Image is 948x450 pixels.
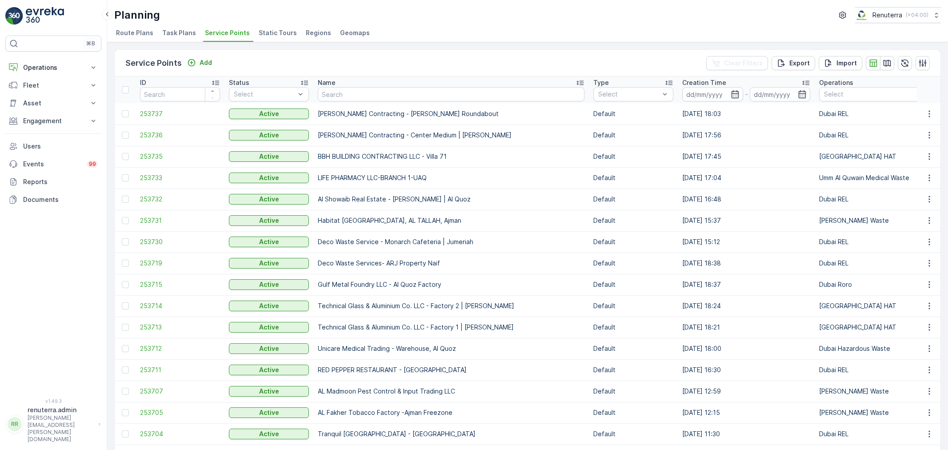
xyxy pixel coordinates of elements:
[229,215,309,226] button: Active
[28,406,94,414] p: renuterra.admin
[678,423,815,445] td: [DATE] 11:30
[682,87,743,101] input: dd/mm/yyyy
[229,365,309,375] button: Active
[234,90,295,99] p: Select
[598,90,660,99] p: Select
[836,59,857,68] p: Import
[122,260,129,267] div: Toggle Row Selected
[122,388,129,395] div: Toggle Row Selected
[140,237,220,246] a: 253730
[140,216,220,225] a: 253731
[589,253,678,274] td: Default
[313,423,589,445] td: Tranquil [GEOGRAPHIC_DATA] - [GEOGRAPHIC_DATA]
[140,109,220,118] span: 253737
[229,429,309,439] button: Active
[678,210,815,231] td: [DATE] 15:37
[140,152,220,161] a: 253735
[259,152,279,161] p: Active
[28,414,94,443] p: [PERSON_NAME][EMAIL_ADDRESS][PERSON_NAME][DOMAIN_NAME]
[229,194,309,205] button: Active
[724,59,763,68] p: Clear Filters
[229,301,309,311] button: Active
[313,146,589,167] td: BBH BUILDING CONTRACTING LLC - Villa 71
[229,407,309,418] button: Active
[589,317,678,338] td: Default
[313,253,589,274] td: Deco Waste Services- ARJ Property Naif
[589,103,678,125] td: Default
[122,110,129,117] div: Toggle Row Selected
[259,131,279,140] p: Active
[678,103,815,125] td: [DATE] 18:03
[589,146,678,167] td: Default
[23,195,98,204] p: Documents
[678,274,815,295] td: [DATE] 18:37
[259,387,279,396] p: Active
[122,345,129,352] div: Toggle Row Selected
[162,28,196,37] span: Task Plans
[122,153,129,160] div: Toggle Row Selected
[259,323,279,332] p: Active
[229,258,309,269] button: Active
[259,344,279,353] p: Active
[678,402,815,423] td: [DATE] 12:15
[5,137,101,155] a: Users
[259,173,279,182] p: Active
[140,387,220,396] a: 253707
[678,295,815,317] td: [DATE] 18:24
[122,430,129,438] div: Toggle Row Selected
[313,402,589,423] td: AL Fakher Tobacco Factory -Ajman Freezone
[259,109,279,118] p: Active
[678,189,815,210] td: [DATE] 16:48
[855,10,869,20] img: Screenshot_2024-07-26_at_13.33.01.png
[682,78,726,87] p: Creation Time
[23,177,98,186] p: Reports
[750,87,811,101] input: dd/mm/yyyy
[313,338,589,359] td: Unicare Medical Trading - Warehouse, Al Quoz
[589,167,678,189] td: Default
[229,386,309,397] button: Active
[116,28,153,37] span: Route Plans
[313,189,589,210] td: Al Showaib Real Estate - [PERSON_NAME] | Al Quoz
[140,173,220,182] a: 253733
[313,274,589,295] td: Gulf Metal Foundry LLC - Al Quoz Factory
[5,155,101,173] a: Events99
[259,430,279,438] p: Active
[678,167,815,189] td: [DATE] 17:04
[313,317,589,338] td: Technical Glass & Aluminium Co. LLC - Factory 1 | [PERSON_NAME]
[589,359,678,381] td: Default
[819,56,862,70] button: Import
[313,103,589,125] td: [PERSON_NAME] Contracting - [PERSON_NAME] Roundabout
[259,259,279,268] p: Active
[906,12,928,19] p: ( +04:00 )
[678,253,815,274] td: [DATE] 18:38
[706,56,768,70] button: Clear Filters
[678,381,815,402] td: [DATE] 12:59
[114,8,160,22] p: Planning
[340,28,370,37] span: Geomaps
[229,173,309,183] button: Active
[313,167,589,189] td: LIFE PHARMACY LLC-BRANCH 1-UAQ
[313,295,589,317] td: Technical Glass & Aluminium Co. LLC - Factory 2 | [PERSON_NAME]
[122,132,129,139] div: Toggle Row Selected
[313,210,589,231] td: Habitat [GEOGRAPHIC_DATA], AL TALLAH, Ajman
[140,366,220,374] a: 253711
[678,125,815,146] td: [DATE] 17:56
[678,146,815,167] td: [DATE] 17:45
[229,78,249,87] p: Status
[140,259,220,268] span: 253719
[5,398,101,404] span: v 1.49.3
[589,338,678,359] td: Default
[593,78,609,87] p: Type
[589,381,678,402] td: Default
[259,216,279,225] p: Active
[140,301,220,310] a: 253714
[122,324,129,331] div: Toggle Row Selected
[140,195,220,204] span: 253732
[184,57,216,68] button: Add
[5,112,101,130] button: Engagement
[819,78,853,87] p: Operations
[140,408,220,417] a: 253705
